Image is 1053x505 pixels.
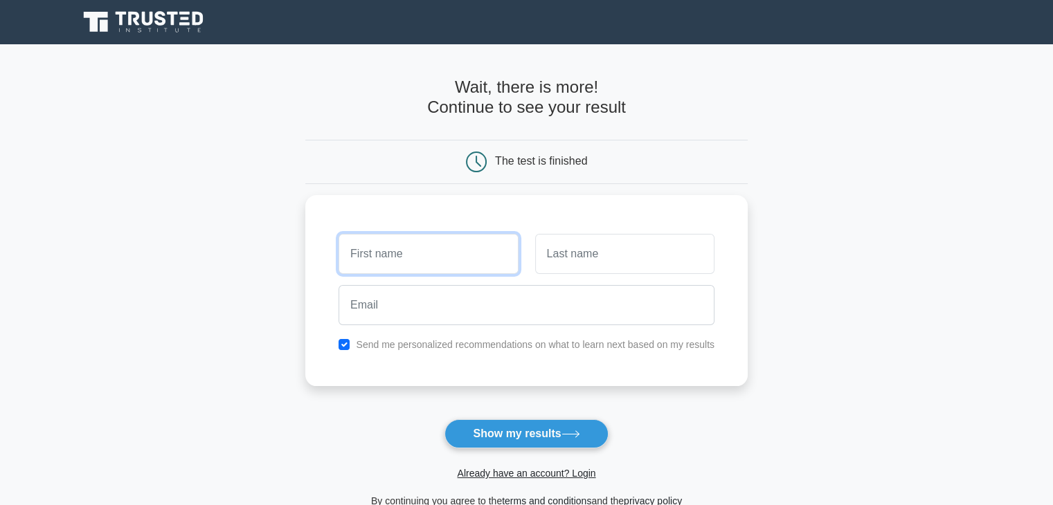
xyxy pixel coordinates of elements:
[339,234,518,274] input: First name
[535,234,714,274] input: Last name
[444,419,608,448] button: Show my results
[495,155,587,167] div: The test is finished
[356,339,714,350] label: Send me personalized recommendations on what to learn next based on my results
[305,77,748,118] h4: Wait, there is more! Continue to see your result
[457,468,595,479] a: Already have an account? Login
[339,285,714,325] input: Email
